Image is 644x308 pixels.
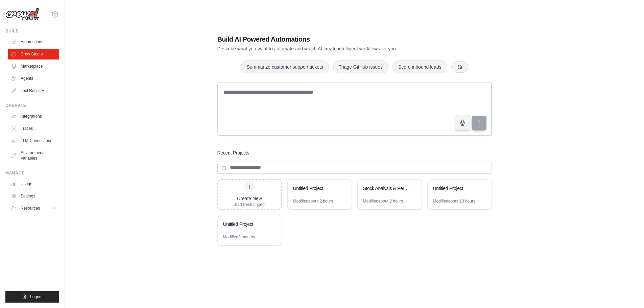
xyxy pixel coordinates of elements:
[433,198,475,204] div: Modified about 13 hours
[433,185,479,192] div: Untitled Project
[8,203,59,214] button: Resources
[8,111,59,122] a: Integrations
[8,85,59,96] a: Tool Registry
[8,191,59,202] a: Settings
[5,28,59,34] div: Build
[293,198,333,204] div: Modified about 2 hours
[5,103,59,108] div: Operate
[451,61,468,73] button: Get new suggestions
[8,61,59,72] a: Marketplace
[234,195,266,202] div: Create New
[392,61,447,73] button: Score inbound leads
[30,294,43,300] span: Logout
[217,149,249,156] h3: Recent Projects
[455,115,470,131] button: Click to speak your automation idea
[217,34,445,44] h1: Build AI Powered Automations
[293,185,339,192] div: Untitled Project
[21,206,40,211] span: Resources
[8,147,59,164] a: Environment Variables
[5,8,39,21] img: Logo
[217,45,445,52] p: Describe what you want to automate and watch AI create intelligent workflows for you
[8,179,59,189] a: Usage
[8,49,59,60] a: Crew Studio
[8,123,59,134] a: Traces
[8,37,59,47] a: Automations
[5,291,59,303] button: Logout
[223,234,255,240] div: Modified 3 months
[234,202,266,207] div: Start fresh project
[363,198,403,204] div: Modified about 2 hours
[223,221,269,228] div: Untitled Project
[5,170,59,176] div: Manage
[241,61,329,73] button: Summarize customer support tickets
[363,185,409,192] div: Stock Analysis & Performance Prediction
[8,135,59,146] a: LLM Connections
[333,61,388,73] button: Triage GitHub issues
[8,73,59,84] a: Agents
